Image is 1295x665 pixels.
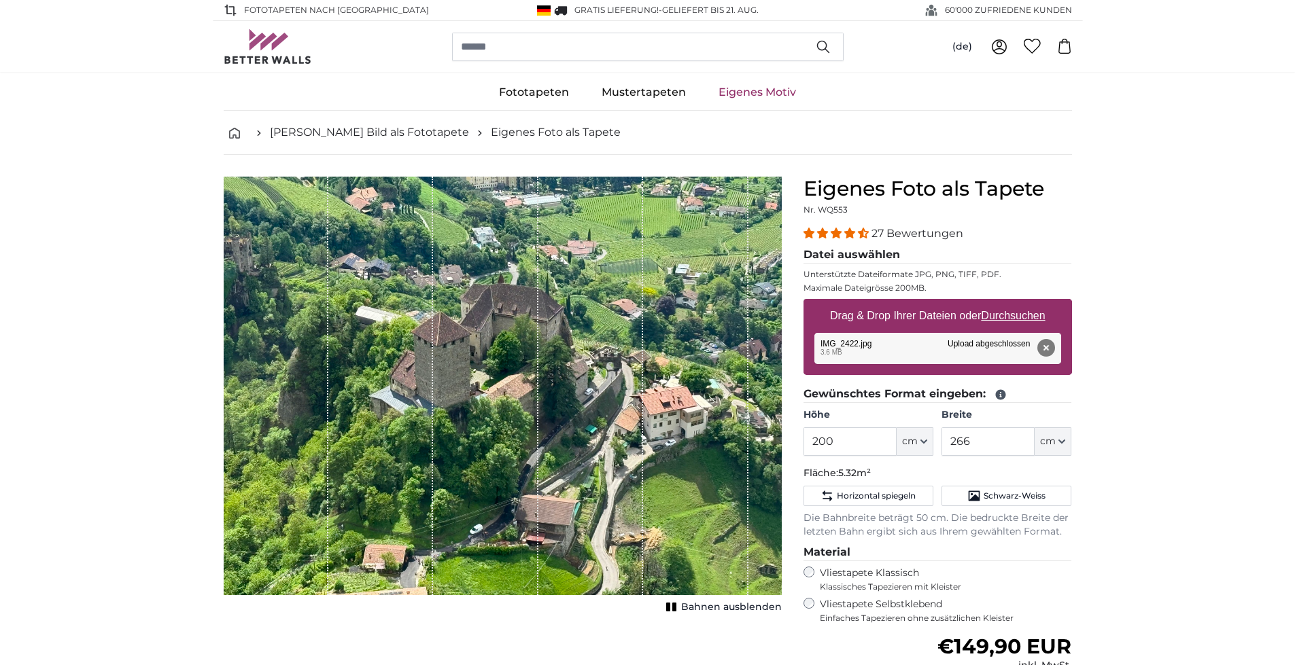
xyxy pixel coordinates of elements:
[804,408,933,422] label: Höhe
[224,177,782,617] div: 1 of 1
[897,427,933,456] button: cm
[838,467,871,479] span: 5.32m²
[662,598,782,617] button: Bahnen ausblenden
[837,490,916,501] span: Horizontal spiegeln
[244,4,429,16] span: Fototapeten nach [GEOGRAPHIC_DATA]
[820,581,1060,592] span: Klassisches Tapezieren mit Kleister
[804,544,1072,561] legend: Material
[681,600,782,614] span: Bahnen ausblenden
[659,5,759,15] span: -
[942,486,1071,506] button: Schwarz-Weiss
[224,111,1072,155] nav: breadcrumbs
[825,302,1051,329] label: Drag & Drop Ihrer Dateien oder
[804,247,1072,264] legend: Datei auswählen
[270,124,469,141] a: [PERSON_NAME] Bild als Fototapete
[491,124,621,141] a: Eigenes Foto als Tapete
[804,177,1072,201] h1: Eigenes Foto als Tapete
[1035,427,1071,456] button: cm
[804,283,1072,293] p: Maximale Dateigrösse 200MB.
[804,386,1072,403] legend: Gewünschtes Format eingeben:
[804,204,848,215] span: Nr. WQ553
[820,598,1072,624] label: Vliestapete Selbstklebend
[585,75,702,110] a: Mustertapeten
[981,310,1045,321] u: Durchsuchen
[937,634,1071,659] span: €149,90 EUR
[804,269,1072,280] p: Unterstützte Dateiformate JPG, PNG, TIFF, PDF.
[945,4,1072,16] span: 60'000 ZUFRIEDENE KUNDEN
[804,486,933,506] button: Horizontal spiegeln
[804,467,1072,480] p: Fläche:
[537,5,551,16] img: Deutschland
[804,511,1072,539] p: Die Bahnbreite beträgt 50 cm. Die bedruckte Breite der letzten Bahn ergibt sich aus Ihrem gewählt...
[820,567,1060,592] label: Vliestapete Klassisch
[902,435,918,448] span: cm
[820,613,1072,624] span: Einfaches Tapezieren ohne zusätzlichen Kleister
[984,490,1046,501] span: Schwarz-Weiss
[942,408,1071,422] label: Breite
[804,227,871,240] span: 4.41 stars
[483,75,585,110] a: Fototapeten
[662,5,759,15] span: Geliefert bis 21. Aug.
[224,29,312,64] img: Betterwalls
[871,227,963,240] span: 27 Bewertungen
[1040,435,1056,448] span: cm
[574,5,659,15] span: GRATIS Lieferung!
[702,75,812,110] a: Eigenes Motiv
[942,35,983,59] button: (de)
